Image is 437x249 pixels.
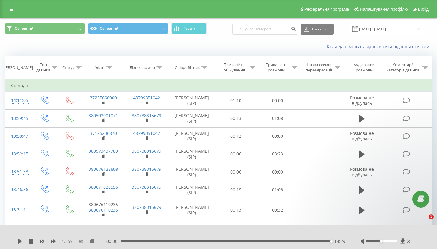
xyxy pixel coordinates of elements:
[215,221,257,244] td: 00:09
[220,62,248,73] div: Тривалість очікування
[304,7,349,12] span: Реферальна програма
[11,94,25,106] div: 14:11:05
[2,65,33,70] div: [PERSON_NAME]
[90,130,117,136] a: 37125236870
[330,240,333,243] div: Accessibility label
[385,62,421,73] div: Коментар/категорія дзвінка
[62,65,75,70] div: Статус
[215,127,257,145] td: 00:12
[301,24,334,35] button: Експорт
[89,113,118,118] a: 380503001071
[257,199,298,221] td: 00:32
[215,163,257,181] td: 00:06
[36,62,50,73] div: Тип дзвінка
[215,199,257,221] td: 00:13
[257,109,298,127] td: 01:08
[89,184,118,190] a: 380671828555
[168,163,215,181] td: [PERSON_NAME] (SIP)
[257,127,298,145] td: 00:00
[257,145,298,163] td: 03:23
[304,62,334,73] div: Назва схеми переадресації
[82,199,125,221] td: 380676110235
[130,65,155,70] div: Бізнес номер
[168,127,215,145] td: [PERSON_NAME] (SIP)
[11,148,25,160] div: 13:52:15
[11,113,25,124] div: 13:59:45
[132,184,161,190] a: 380738315679
[429,214,434,219] span: 1
[132,204,161,210] a: 380738315679
[347,62,381,73] div: Аудіозапис розмови
[360,7,408,12] span: Налаштування профілю
[11,204,25,216] div: 13:31:11
[106,238,121,244] span: 00:00
[82,221,125,244] td: Leonova
[132,166,161,172] a: 380738315679
[133,130,160,136] a: 48799351042
[168,145,215,163] td: [PERSON_NAME] (SIP)
[168,199,215,221] td: [PERSON_NAME] (SIP)
[171,23,207,34] button: Графік
[257,181,298,199] td: 01:08
[90,95,117,101] a: 37255660000
[418,7,429,12] span: Вихід
[5,23,85,34] button: Основний
[62,238,72,244] span: 1.25 x
[232,24,297,35] input: Пошук за номером
[11,166,25,178] div: 13:51:33
[5,79,432,92] td: Сьогодні
[215,92,257,109] td: 01:10
[380,240,382,243] div: Accessibility label
[215,181,257,199] td: 00:15
[133,95,160,101] a: 48799351042
[88,23,168,34] button: Основний
[327,44,432,49] a: Коли дані можуть відрізнятися вiд інших систем
[15,26,33,31] span: Основний
[350,95,374,106] span: Розмова не відбулась
[416,214,431,229] iframe: Intercom live chat
[334,238,345,244] span: 14:29
[215,109,257,127] td: 00:13
[132,148,161,154] a: 380738315679
[350,130,374,142] span: Розмова не відбулась
[168,92,215,109] td: [PERSON_NAME] (SIP)
[168,181,215,199] td: [PERSON_NAME] (SIP)
[11,184,25,196] div: 13:46:56
[257,92,298,109] td: 00:00
[89,148,118,154] a: 380973437789
[175,65,200,70] div: Співробітник
[215,145,257,163] td: 00:06
[168,221,215,244] td: [PERSON_NAME] (SIP)
[11,130,25,142] div: 13:58:47
[89,166,118,172] a: 380676128608
[183,26,195,31] span: Графік
[89,207,118,213] a: 380676110235
[93,65,105,70] div: Клієнт
[168,109,215,127] td: [PERSON_NAME] (SIP)
[257,221,298,244] td: 36:14
[263,62,290,73] div: Тривалість розмови
[132,113,161,118] a: 380738315679
[350,166,374,178] span: Розмова не відбулась
[257,163,298,181] td: 00:00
